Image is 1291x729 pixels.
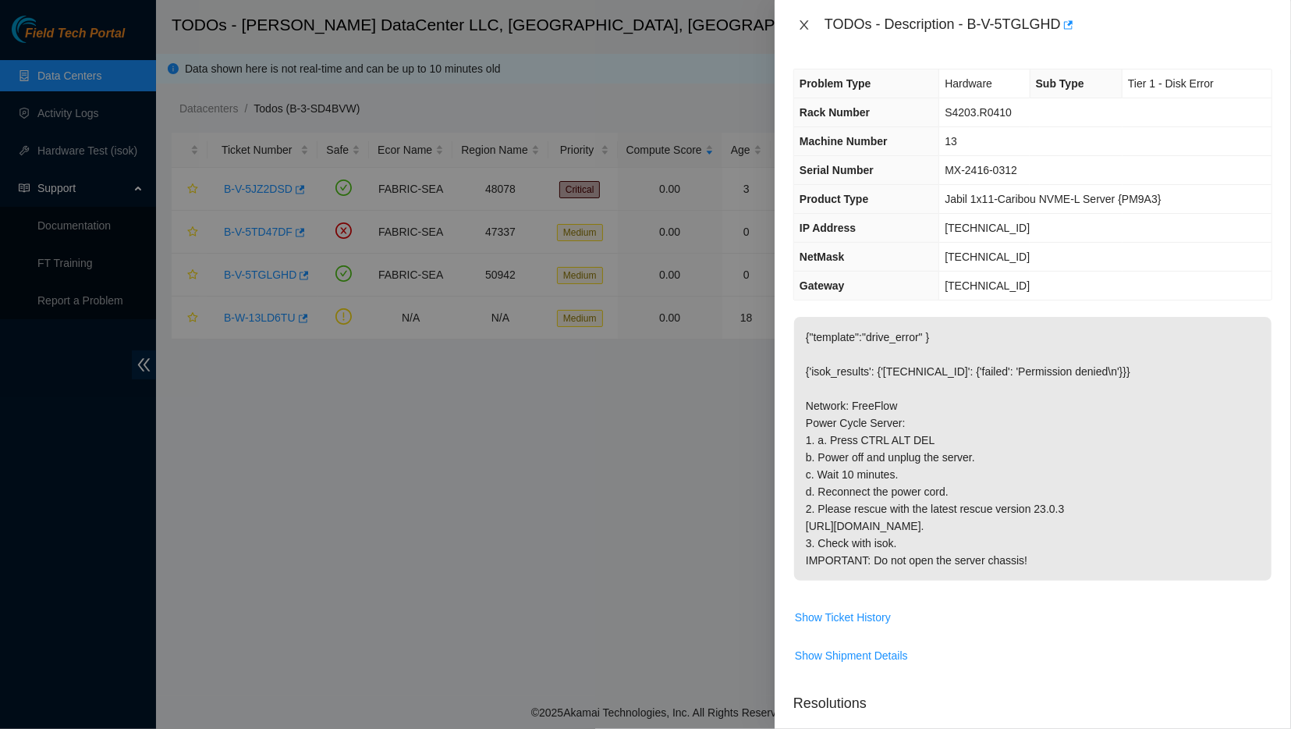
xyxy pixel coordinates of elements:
span: Machine Number [800,135,888,148]
span: close [798,19,810,31]
span: Product Type [800,193,868,205]
span: 13 [945,135,957,148]
span: Sub Type [1036,77,1084,90]
span: [TECHNICAL_ID] [945,222,1030,234]
span: IP Address [800,222,856,234]
span: Tier 1 - Disk Error [1128,77,1214,90]
span: MX-2416-0312 [945,164,1017,176]
div: TODOs - Description - B-V-5TGLGHD [825,12,1272,37]
span: NetMask [800,251,845,263]
button: Show Ticket History [794,605,892,630]
span: Show Ticket History [795,609,891,626]
button: Close [793,18,815,33]
span: Serial Number [800,164,874,176]
span: [TECHNICAL_ID] [945,279,1030,292]
button: Show Shipment Details [794,643,909,668]
span: Jabil 1x11-Caribou NVME-L Server {PM9A3} [945,193,1161,205]
span: [TECHNICAL_ID] [945,251,1030,263]
span: Problem Type [800,77,871,90]
span: Show Shipment Details [795,647,908,664]
p: {"template":"drive_error" } {'isok_results': {'[TECHNICAL_ID]': {'failed': 'Permission denied\n'}... [794,317,1271,581]
span: Hardware [945,77,992,90]
p: Resolutions [793,681,1272,714]
span: Gateway [800,279,845,292]
span: S4203.R0410 [945,106,1012,119]
span: Rack Number [800,106,870,119]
